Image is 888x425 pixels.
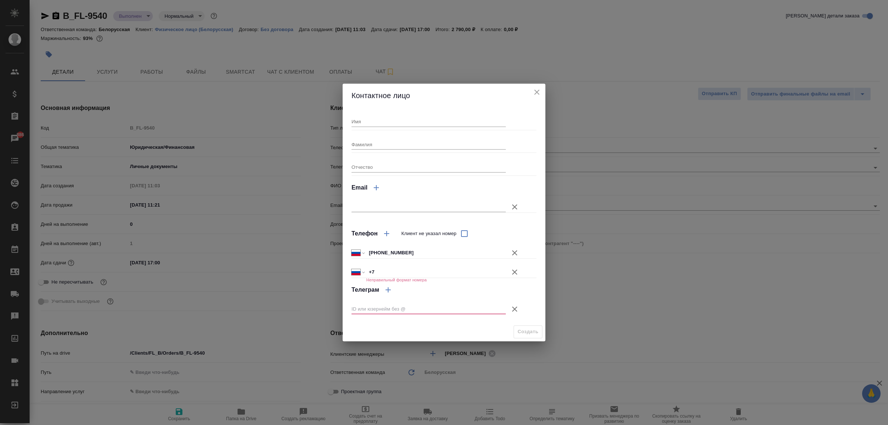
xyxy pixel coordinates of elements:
h6: Неправильный формат номера [366,278,427,282]
h4: Телефон [351,229,378,238]
input: ID или юзернейм без @ [351,304,506,314]
button: Добавить [379,281,397,299]
span: Клиент не указал номер [401,230,457,237]
span: Контактное лицо [351,91,410,100]
h4: Email [351,183,367,192]
input: ✎ Введи что-нибудь [366,267,506,277]
input: ✎ Введи что-нибудь [366,247,506,258]
button: close [531,87,542,98]
button: Добавить [367,179,385,197]
h4: Телеграм [351,285,379,294]
button: Добавить [378,225,396,242]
